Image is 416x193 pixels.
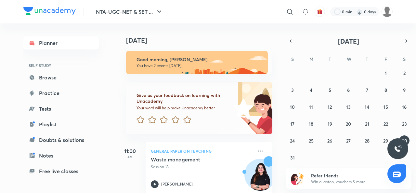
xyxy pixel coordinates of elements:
button: August 8, 2025 [381,85,391,95]
h5: Waste management [151,156,232,163]
abbr: Friday [384,56,387,62]
abbr: August 24, 2025 [290,138,295,144]
abbr: August 22, 2025 [383,121,388,127]
a: Tests [23,102,99,115]
p: Win a laptop, vouchers & more [311,179,391,185]
button: August 2, 2025 [399,68,409,78]
abbr: August 13, 2025 [346,104,351,110]
button: August 21, 2025 [362,118,372,129]
p: [PERSON_NAME] [161,181,193,187]
button: August 5, 2025 [325,85,335,95]
abbr: Monday [309,56,313,62]
a: Practice [23,87,99,100]
button: August 4, 2025 [306,85,316,95]
button: August 27, 2025 [343,135,354,146]
img: ttu [394,145,402,153]
button: avatar [315,7,325,17]
abbr: August 7, 2025 [366,87,368,93]
abbr: August 16, 2025 [402,104,407,110]
abbr: August 21, 2025 [365,121,369,127]
img: avatar [317,9,323,15]
button: August 10, 2025 [287,102,298,112]
h6: Refer friends [311,172,391,179]
abbr: August 31, 2025 [290,155,295,161]
a: Company Logo [23,7,76,17]
button: August 18, 2025 [306,118,316,129]
abbr: August 8, 2025 [384,87,387,93]
button: NTA-UGC-NET & SET ... [92,5,167,18]
button: August 15, 2025 [381,102,391,112]
button: August 26, 2025 [325,135,335,146]
button: August 25, 2025 [306,135,316,146]
abbr: August 20, 2025 [346,121,351,127]
abbr: August 19, 2025 [328,121,332,127]
a: Doubts & solutions [23,133,99,146]
p: Your word will help make Unacademy better [136,105,231,111]
abbr: August 12, 2025 [328,104,332,110]
a: Free live classes [23,165,99,178]
h6: Good morning, [PERSON_NAME] [136,57,262,62]
abbr: August 26, 2025 [327,138,332,144]
h6: SELF STUDY [23,60,99,71]
abbr: Saturday [403,56,406,62]
span: [DATE] [338,37,359,46]
abbr: August 25, 2025 [309,138,314,144]
abbr: August 9, 2025 [403,87,406,93]
button: August 3, 2025 [287,85,298,95]
abbr: Thursday [366,56,368,62]
button: August 28, 2025 [362,135,372,146]
a: Notes [23,149,99,162]
button: August 9, 2025 [399,85,409,95]
abbr: Wednesday [347,56,351,62]
button: August 17, 2025 [287,118,298,129]
img: Company Logo [23,7,76,15]
abbr: August 10, 2025 [290,104,295,110]
abbr: August 5, 2025 [329,87,331,93]
abbr: August 6, 2025 [347,87,350,93]
abbr: August 28, 2025 [365,138,370,144]
img: ranjini [382,6,393,17]
abbr: Tuesday [329,56,331,62]
abbr: August 17, 2025 [290,121,294,127]
abbr: Sunday [291,56,294,62]
img: streak [356,8,363,15]
button: August 12, 2025 [325,102,335,112]
button: August 19, 2025 [325,118,335,129]
p: AM [117,155,143,159]
button: August 16, 2025 [399,102,409,112]
abbr: August 23, 2025 [402,121,407,127]
a: Planner [23,36,99,49]
h5: 11:00 [117,147,143,155]
button: August 6, 2025 [343,85,354,95]
button: August 20, 2025 [343,118,354,129]
button: August 31, 2025 [287,152,298,163]
p: General Paper on Teaching [151,147,253,155]
abbr: August 11, 2025 [309,104,313,110]
button: August 24, 2025 [287,135,298,146]
button: August 23, 2025 [399,118,409,129]
button: August 14, 2025 [362,102,372,112]
button: August 1, 2025 [381,68,391,78]
abbr: August 15, 2025 [383,104,388,110]
button: August 7, 2025 [362,85,372,95]
a: Browse [23,71,99,84]
abbr: August 4, 2025 [310,87,312,93]
button: [DATE] [295,36,402,46]
h6: Give us your feedback on learning with Unacademy [136,92,231,104]
h4: [DATE] [126,36,279,44]
img: feedback_image [212,82,272,134]
a: Playlist [23,118,99,131]
img: morning [126,51,268,74]
button: August 30, 2025 [399,135,409,146]
abbr: August 14, 2025 [365,104,369,110]
button: August 22, 2025 [381,118,391,129]
p: Session 18 [151,164,253,170]
button: August 13, 2025 [343,102,354,112]
abbr: August 30, 2025 [402,138,407,144]
abbr: August 2, 2025 [403,70,406,76]
img: referral [291,172,304,185]
button: August 11, 2025 [306,102,316,112]
abbr: August 3, 2025 [291,87,294,93]
abbr: August 1, 2025 [385,70,387,76]
abbr: August 18, 2025 [309,121,313,127]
